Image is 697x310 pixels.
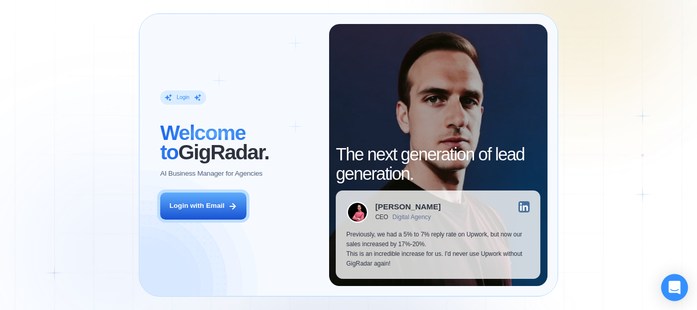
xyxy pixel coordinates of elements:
[177,94,189,101] div: Login
[661,274,688,301] div: Open Intercom Messenger
[392,214,431,221] div: Digital Agency
[160,124,318,162] h2: ‍ GigRadar.
[375,203,441,210] div: [PERSON_NAME]
[169,201,225,211] div: Login with Email
[336,145,540,183] h2: The next generation of lead generation.
[160,121,245,164] span: Welcome to
[160,193,246,220] button: Login with Email
[346,230,530,268] p: Previously, we had a 5% to 7% reply rate on Upwork, but now our sales increased by 17%-20%. This ...
[375,214,388,221] div: CEO
[160,169,262,179] p: AI Business Manager for Agencies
